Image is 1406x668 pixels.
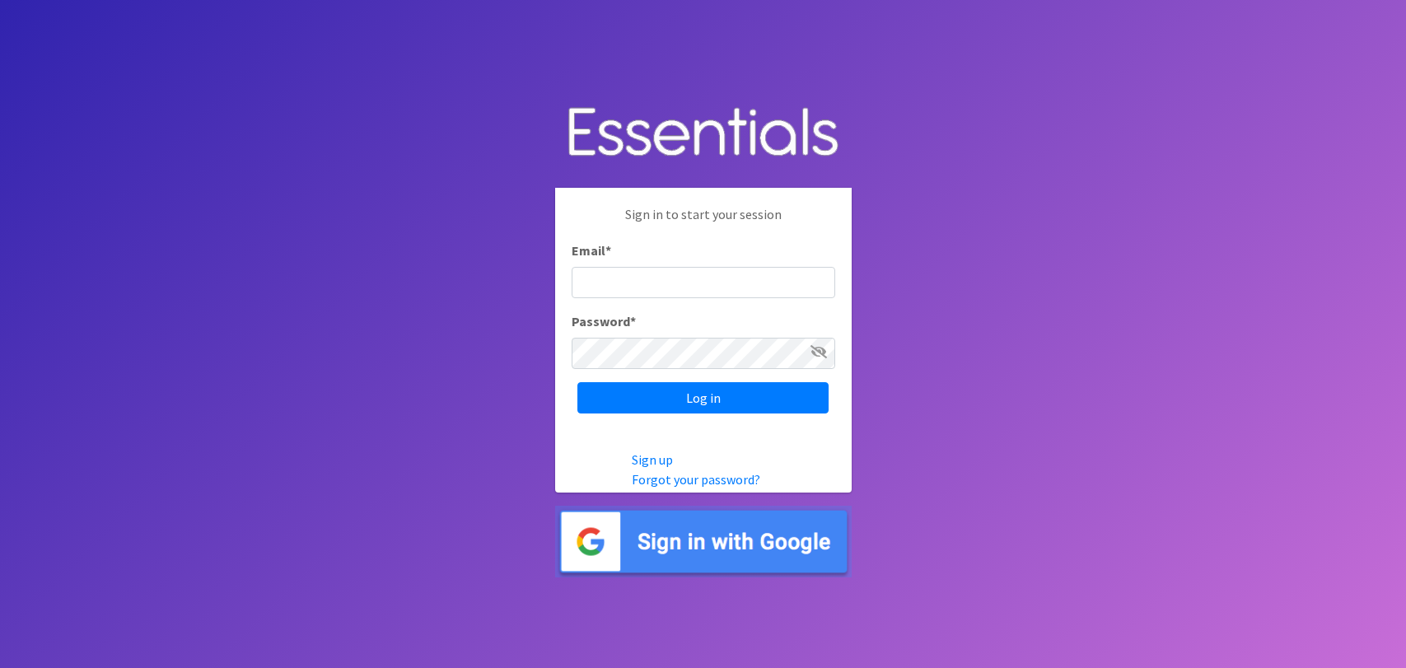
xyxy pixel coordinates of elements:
[572,241,611,260] label: Email
[577,382,829,413] input: Log in
[632,451,673,468] a: Sign up
[630,313,636,329] abbr: required
[572,311,636,331] label: Password
[555,91,852,175] img: Human Essentials
[572,204,835,241] p: Sign in to start your session
[605,242,611,259] abbr: required
[632,471,760,488] a: Forgot your password?
[555,506,852,577] img: Sign in with Google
